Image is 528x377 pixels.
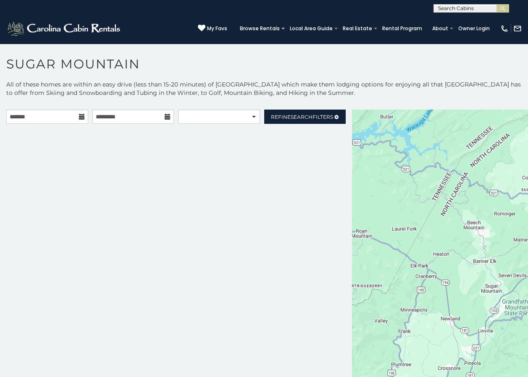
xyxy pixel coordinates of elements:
img: mail-regular-white.png [513,24,522,33]
a: Owner Login [454,23,494,34]
img: phone-regular-white.png [500,24,509,33]
span: Refine Filters [271,114,333,120]
span: My Favs [207,25,227,32]
a: Browse Rentals [236,23,284,34]
a: Real Estate [339,23,376,34]
img: White-1-2.png [6,20,123,37]
a: My Favs [198,24,227,33]
a: Local Area Guide [286,23,337,34]
a: RefineSearchFilters [264,110,346,124]
span: Search [291,114,313,120]
a: Rental Program [378,23,426,34]
a: About [428,23,452,34]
